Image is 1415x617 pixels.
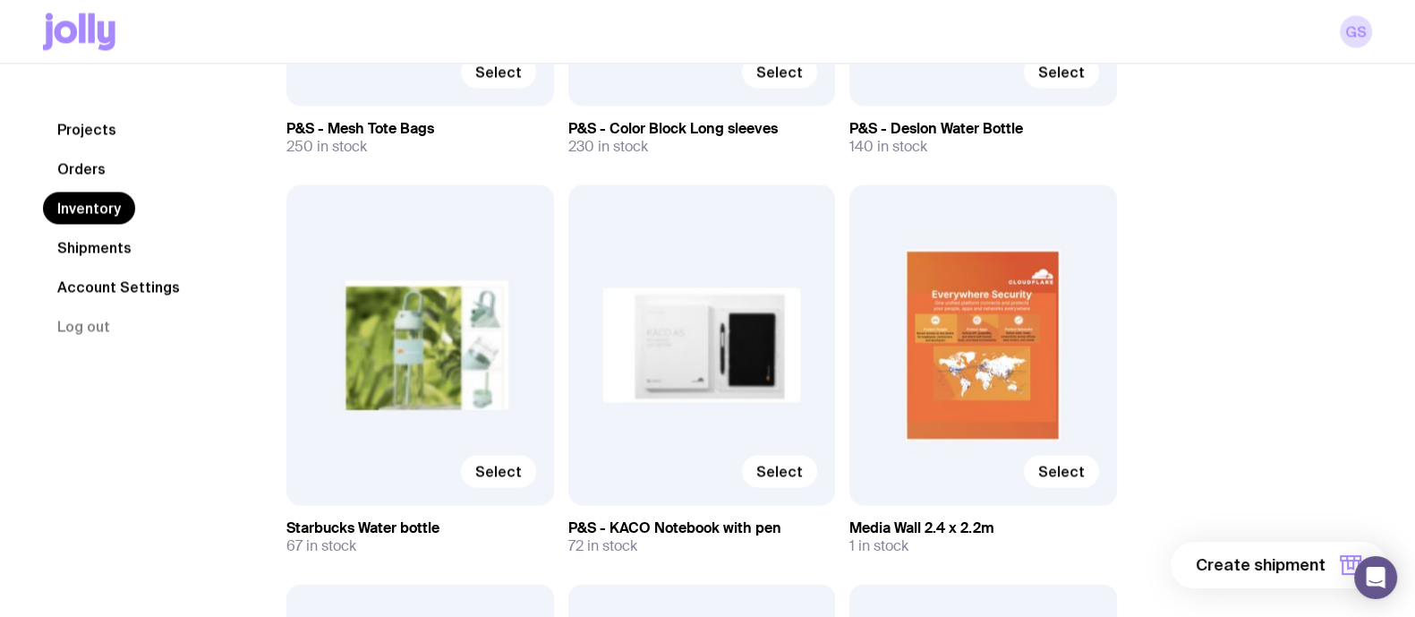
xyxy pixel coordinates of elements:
h3: Starbucks Water bottle [286,519,554,537]
a: Account Settings [43,271,194,304]
button: Log out [43,311,124,343]
span: Create shipment [1196,554,1325,576]
h3: P&S - Mesh Tote Bags [286,120,554,138]
a: Projects [43,114,131,146]
span: Select [1038,63,1085,81]
div: Open Intercom Messenger [1354,556,1397,599]
span: 72 in stock [568,537,637,555]
a: GS [1340,15,1372,47]
a: Orders [43,153,120,185]
span: 230 in stock [568,138,648,156]
span: 250 in stock [286,138,367,156]
a: Inventory [43,193,135,225]
span: Select [475,462,522,480]
span: 1 in stock [849,537,908,555]
h3: P&S - KACO Notebook with pen [568,519,836,537]
span: Select [756,63,803,81]
a: Shipments [43,232,146,264]
h3: P&S - Color Block Long sleeves [568,120,836,138]
span: 67 in stock [286,537,356,555]
span: Select [756,462,803,480]
h3: Media Wall 2.4 x 2.2m [849,519,1117,537]
h3: P&S - Deslon Water Bottle [849,120,1117,138]
span: Select [1038,462,1085,480]
span: 140 in stock [849,138,927,156]
button: Create shipment [1171,542,1386,588]
span: Select [475,63,522,81]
